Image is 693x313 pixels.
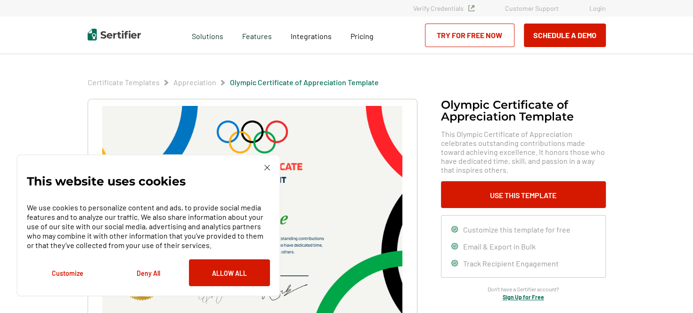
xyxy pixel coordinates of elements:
[503,294,544,300] a: Sign Up for Free
[441,99,606,122] h1: Olympic Certificate of Appreciation​ Template
[589,4,606,12] a: Login
[441,129,606,174] span: This Olympic Certificate of Appreciation celebrates outstanding contributions made toward achievi...
[413,4,474,12] a: Verify Credentials
[108,259,189,286] button: Deny All
[242,29,272,41] span: Features
[189,259,270,286] button: Allow All
[230,78,379,87] a: Olympic Certificate of Appreciation​ Template
[488,285,559,294] span: Don’t have a Sertifier account?
[441,181,606,208] button: Use This Template
[27,203,270,250] p: We use cookies to personalize content and ads, to provide social media features and to analyze ou...
[505,4,559,12] a: Customer Support
[463,242,536,251] span: Email & Export in Bulk
[88,29,141,40] img: Sertifier | Digital Credentialing Platform
[463,225,571,234] span: Customize this template for free
[468,5,474,11] img: Verified
[351,32,374,40] span: Pricing
[524,24,606,47] button: Schedule a Demo
[646,268,693,313] iframe: Chat Widget
[463,259,559,268] span: Track Recipient Engagement
[351,29,374,41] a: Pricing
[425,24,514,47] a: Try for Free Now
[291,32,332,40] span: Integrations
[173,78,216,87] a: Appreciation
[291,29,332,41] a: Integrations
[88,78,379,87] div: Breadcrumb
[27,177,186,186] p: This website uses cookies
[88,78,160,87] a: Certificate Templates
[27,259,108,286] button: Customize
[264,165,270,170] img: Cookie Popup Close
[192,29,223,41] span: Solutions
